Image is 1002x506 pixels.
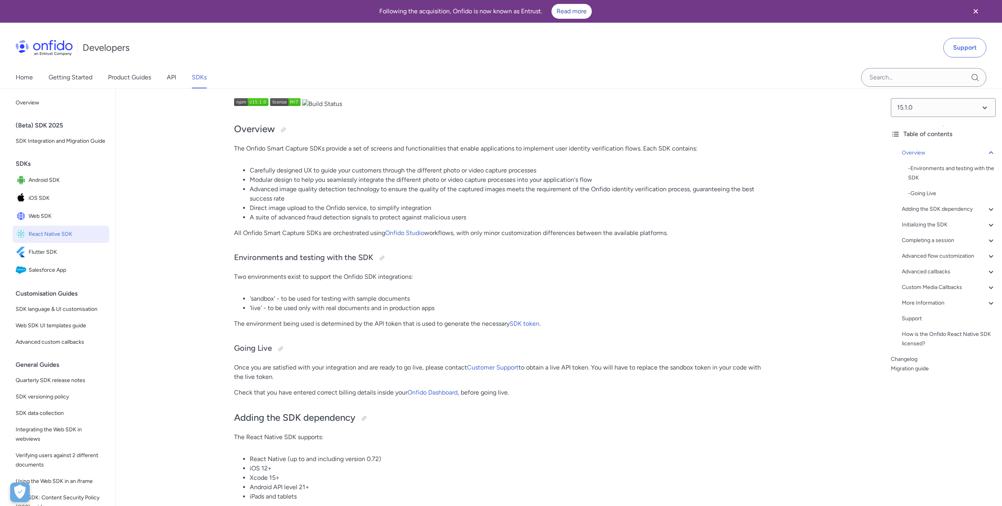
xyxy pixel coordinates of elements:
a: Overview [13,95,109,111]
span: SDK Integration and Migration Guide [16,136,106,146]
img: IconAndroid SDK [16,175,29,186]
a: SDK versioning policy [13,389,109,405]
a: Overview [902,148,996,158]
a: Support [902,314,996,323]
span: Advanced custom callbacks [16,337,106,347]
a: SDK language & UI customisation [13,301,109,317]
a: Support [943,38,986,57]
span: Integrating the Web SDK in webviews [16,425,106,444]
li: Advanced image quality detection technology to ensure the quality of the captured images meets th... [250,185,766,203]
a: Read more [551,4,592,19]
a: IconiOS SDKiOS SDK [13,190,109,207]
a: Using the Web SDK in an iframe [13,474,109,489]
p: The Onfido Smart Capture SDKs provide a set of screens and functionalities that enable applicatio... [234,144,766,153]
a: Integrating the Web SDK in webviews [13,422,109,447]
a: Advanced custom callbacks [13,334,109,350]
span: Overview [16,98,106,108]
span: SDK language & UI customisation [16,305,106,314]
a: Changelog [891,355,996,364]
span: Android SDK [29,175,106,186]
h1: Developers [83,41,130,54]
div: How is the Onfido React Native SDK licensed? [902,330,996,348]
button: Close banner [961,2,990,21]
li: 'live' - to be used only with real documents and in production apps [250,303,766,313]
a: Customer Support [467,364,519,371]
li: Direct image upload to the Onfido service, to simplify integration [250,203,766,213]
div: Following the acquisition, Onfido is now known as Entrust. [9,4,961,19]
a: Product Guides [108,66,151,88]
p: All Onfido Smart Capture SDKs are orchestrated using workflows, with only minor customization dif... [234,228,766,238]
a: IconSalesforce AppSalesforce App [13,262,109,279]
a: Completing a session [902,236,996,245]
span: React Native SDK [29,229,106,240]
svg: Close banner [971,7,980,16]
img: IconSalesforce App [16,265,29,276]
div: - Environments and testing with the SDK [908,164,996,183]
a: SDKs [192,66,207,88]
span: Salesforce App [29,265,106,276]
span: Web SDK UI templates guide [16,321,106,330]
img: npm [234,98,269,106]
div: Customisation Guides [16,286,112,301]
li: A suite of advanced fraud detection signals to protect against malicious users [250,213,766,222]
button: Open Preferences [10,483,30,502]
a: SDK token [510,320,539,327]
li: Android API level 21+ [250,483,766,492]
a: Web SDK UI templates guide [13,318,109,334]
a: Advanced callbacks [902,267,996,276]
h2: Adding the SDK dependency [234,411,766,425]
img: NPM [270,98,301,106]
span: Using the Web SDK in an iframe [16,477,106,486]
li: iOS 12+ [250,464,766,473]
a: Initializing the SDK [902,220,996,230]
div: (Beta) SDK 2025 [16,118,112,133]
div: Table of contents [891,129,996,139]
a: Onfido Studio [385,229,424,237]
a: Verifying users against 2 different documents [13,448,109,473]
a: IconAndroid SDKAndroid SDK [13,172,109,189]
a: SDK Integration and Migration Guide [13,133,109,149]
p: The environment being used is determined by the API token that is used to generate the necessary . [234,319,766,328]
img: IconWeb SDK [16,211,29,222]
p: The React Native SDK supports: [234,432,766,442]
div: - Going Live [908,189,996,198]
div: Adding the SDK dependency [902,205,996,214]
p: Check that you have entered correct billing details inside your , before going live. [234,388,766,397]
a: -Going Live [908,189,996,198]
li: iPads and tablets [250,492,766,501]
a: More Information [902,298,996,308]
span: Flutter SDK [29,247,106,258]
span: Web SDK [29,211,106,222]
span: Quarterly SDK release notes [16,376,106,385]
span: SDK data collection [16,409,106,418]
h2: Overview [234,123,766,136]
p: Once you are satisfied with your integration and are ready to go live, please contact to obtain a... [234,363,766,382]
a: IconReact Native SDKReact Native SDK [13,226,109,243]
a: SDK data collection [13,406,109,421]
li: Carefully designed UX to guide your customers through the different photo or video capture processes [250,166,766,175]
img: IconFlutter SDK [16,247,29,258]
img: Onfido Logo [16,40,73,56]
a: -Environments and testing with the SDK [908,164,996,183]
a: IconFlutter SDKFlutter SDK [13,244,109,261]
h3: Environments and testing with the SDK [234,252,766,264]
div: SDKs [16,156,112,172]
div: Cookie Preferences [10,483,30,502]
li: React Native (up to and including version 0.72) [250,454,766,464]
li: 'sandbox' - to be used for testing with sample documents [250,294,766,303]
a: Advanced flow customization [902,251,996,261]
img: IconiOS SDK [16,193,29,204]
a: Custom Media Callbacks [902,283,996,292]
li: Modular design to help you seamlessly integrate the different photo or video capture processes in... [250,175,766,185]
a: API [167,66,176,88]
h3: Going Live [234,343,766,355]
p: Two environments exist to support the Onfido SDK integrations: [234,272,766,282]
